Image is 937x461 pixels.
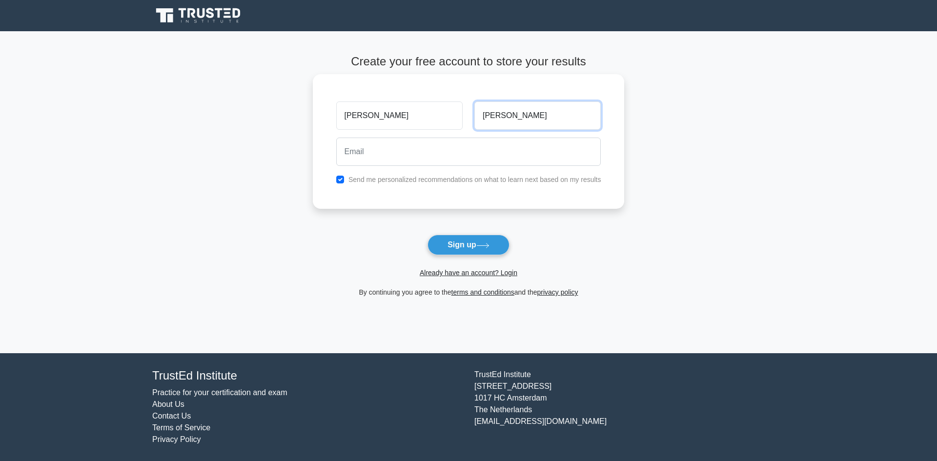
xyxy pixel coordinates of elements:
input: Last name [474,101,601,130]
label: Send me personalized recommendations on what to learn next based on my results [348,176,601,183]
a: privacy policy [537,288,578,296]
a: Already have an account? Login [420,269,517,277]
div: TrustEd Institute [STREET_ADDRESS] 1017 HC Amsterdam The Netherlands [EMAIL_ADDRESS][DOMAIN_NAME] [468,369,791,445]
a: Contact Us [152,412,191,420]
h4: Create your free account to store your results [313,55,625,69]
a: Privacy Policy [152,435,201,443]
a: Terms of Service [152,423,210,432]
h4: TrustEd Institute [152,369,463,383]
a: terms and conditions [451,288,514,296]
a: About Us [152,400,184,408]
div: By continuing you agree to the and the [307,286,631,298]
a: Practice for your certification and exam [152,388,287,397]
button: Sign up [428,235,509,255]
input: First name [336,101,463,130]
input: Email [336,138,601,166]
